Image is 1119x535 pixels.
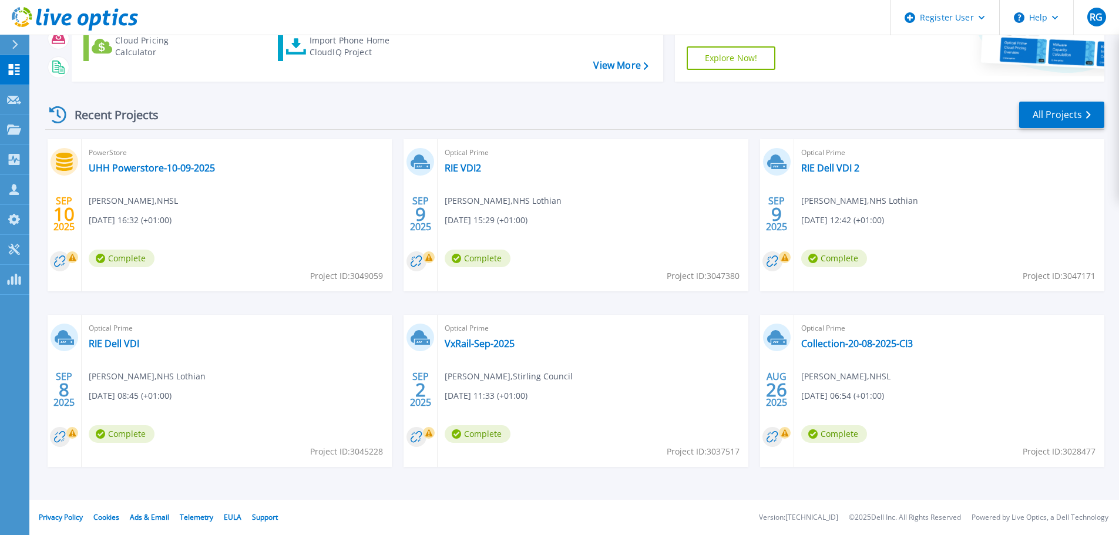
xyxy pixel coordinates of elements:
div: Import Phone Home CloudIQ Project [310,35,401,58]
span: Project ID: 3049059 [310,270,383,282]
li: © 2025 Dell Inc. All Rights Reserved [849,514,961,521]
a: EULA [224,512,241,522]
span: [PERSON_NAME] , Stirling Council [445,370,573,383]
span: 8 [59,385,69,395]
span: [PERSON_NAME] , NHS Lothian [801,194,918,207]
span: [DATE] 08:45 (+01:00) [89,389,172,402]
a: Support [252,512,278,522]
a: View More [593,60,648,71]
a: Ads & Email [130,512,169,522]
span: [PERSON_NAME] , NHS Lothian [445,194,562,207]
span: [PERSON_NAME] , NHSL [801,370,891,383]
div: SEP 2025 [53,368,75,411]
span: PowerStore [89,146,385,159]
span: Optical Prime [445,146,741,159]
span: [DATE] 16:32 (+01:00) [89,214,172,227]
span: 9 [771,209,782,219]
a: Collection-20-08-2025-CI3 [801,338,913,349]
div: SEP 2025 [409,368,432,411]
a: Cloud Pricing Calculator [83,32,214,61]
div: Recent Projects [45,100,174,129]
span: Complete [445,425,510,443]
span: Project ID: 3047171 [1023,270,1096,282]
a: VxRail-Sep-2025 [445,338,515,349]
span: 26 [766,385,787,395]
span: Complete [89,250,154,267]
a: RIE Dell VDI [89,338,139,349]
span: [DATE] 06:54 (+01:00) [801,389,884,402]
a: UHH Powerstore-10-09-2025 [89,162,215,174]
span: 2 [415,385,426,395]
a: Telemetry [180,512,213,522]
span: Complete [801,425,867,443]
a: Explore Now! [687,46,776,70]
span: Complete [89,425,154,443]
span: Optical Prime [89,322,385,335]
span: Project ID: 3047380 [667,270,740,282]
div: AUG 2025 [765,368,788,411]
a: RIE VDI2 [445,162,481,174]
span: [DATE] 12:42 (+01:00) [801,214,884,227]
div: Cloud Pricing Calculator [115,35,209,58]
li: Version: [TECHNICAL_ID] [759,514,838,521]
span: Project ID: 3045228 [310,445,383,458]
li: Powered by Live Optics, a Dell Technology [972,514,1108,521]
span: 9 [415,209,426,219]
span: [PERSON_NAME] , NHSL [89,194,178,207]
a: All Projects [1019,102,1104,128]
span: Project ID: 3037517 [667,445,740,458]
span: Complete [445,250,510,267]
span: Project ID: 3028477 [1023,445,1096,458]
span: [DATE] 11:33 (+01:00) [445,389,527,402]
a: Cookies [93,512,119,522]
span: [PERSON_NAME] , NHS Lothian [89,370,206,383]
div: SEP 2025 [53,193,75,235]
span: Optical Prime [801,322,1097,335]
a: RIE Dell VDI 2 [801,162,859,174]
a: Privacy Policy [39,512,83,522]
span: RG [1090,12,1103,22]
span: Optical Prime [445,322,741,335]
span: 10 [53,209,75,219]
span: Optical Prime [801,146,1097,159]
div: SEP 2025 [765,193,788,235]
span: Complete [801,250,867,267]
span: [DATE] 15:29 (+01:00) [445,214,527,227]
div: SEP 2025 [409,193,432,235]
